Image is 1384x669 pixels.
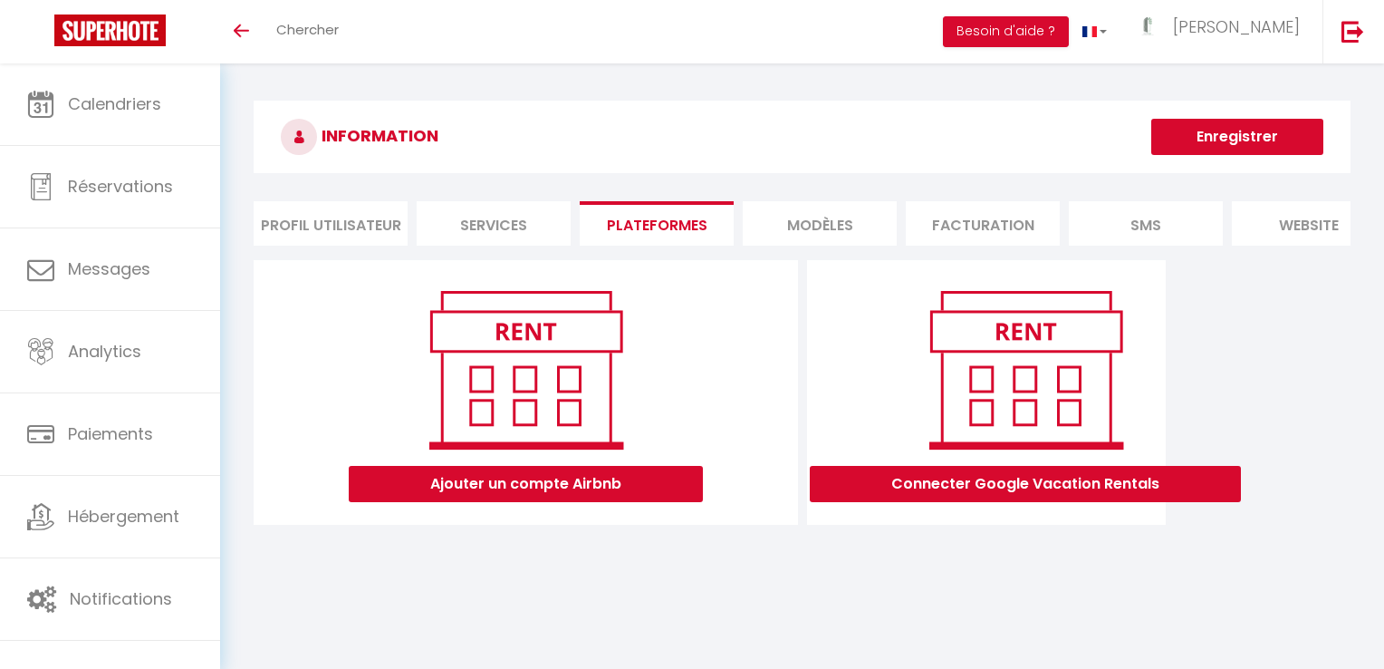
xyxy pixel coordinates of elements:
[68,257,150,280] span: Messages
[254,201,408,246] li: Profil Utilisateur
[410,283,641,457] img: rent.png
[70,587,172,610] span: Notifications
[68,505,179,528] span: Hébergement
[1173,15,1300,38] span: [PERSON_NAME]
[910,283,1141,457] img: rent.png
[68,340,141,363] span: Analytics
[276,20,339,39] span: Chercher
[417,201,571,246] li: Services
[743,201,897,246] li: MODÈLES
[580,201,734,246] li: Plateformes
[1151,119,1323,155] button: Enregistrer
[1069,201,1223,246] li: SMS
[349,466,703,502] button: Ajouter un compte Airbnb
[1134,16,1161,37] img: ...
[943,16,1069,47] button: Besoin d'aide ?
[68,422,153,445] span: Paiements
[254,101,1350,173] h3: INFORMATION
[810,466,1241,502] button: Connecter Google Vacation Rentals
[1341,20,1364,43] img: logout
[54,15,166,46] img: Super Booking
[68,92,161,115] span: Calendriers
[68,175,173,198] span: Réservations
[906,201,1060,246] li: Facturation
